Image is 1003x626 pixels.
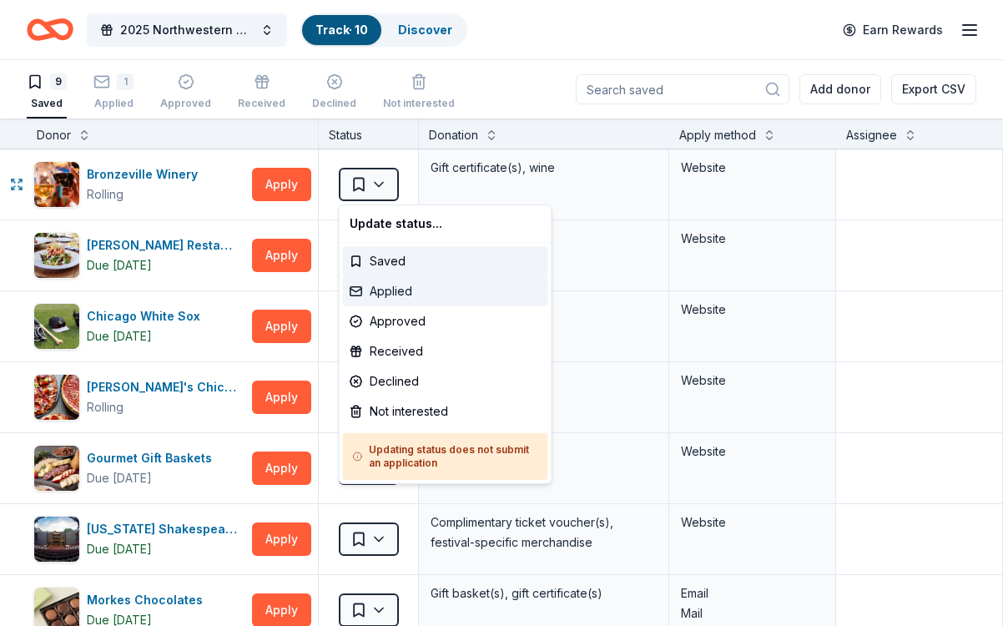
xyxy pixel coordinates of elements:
[343,276,548,306] div: Applied
[343,396,548,427] div: Not interested
[343,246,548,276] div: Saved
[353,443,538,470] h5: Updating status does not submit an application
[343,366,548,396] div: Declined
[343,306,548,336] div: Approved
[343,336,548,366] div: Received
[343,209,548,239] div: Update status...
